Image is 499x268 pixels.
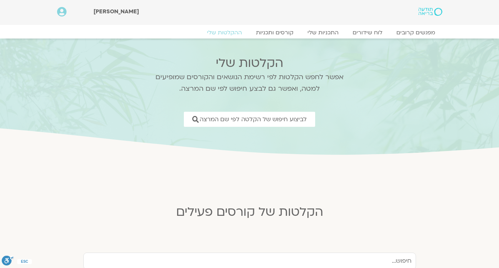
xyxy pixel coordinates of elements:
a: קורסים ותכניות [249,29,300,36]
a: מפגשים קרובים [389,29,442,36]
h2: הקלטות שלי [146,56,353,70]
nav: Menu [57,29,442,36]
span: [PERSON_NAME] [93,8,139,15]
p: אפשר לחפש הקלטות לפי רשימת הנושאים והקורסים שמופיעים למטה, ואפשר גם לבצע חיפוש לפי שם המרצה. [146,71,353,95]
h2: הקלטות של קורסים פעילים [78,205,421,219]
a: ההקלטות שלי [200,29,249,36]
a: התכניות שלי [300,29,346,36]
a: לביצוע חיפוש של הקלטה לפי שם המרצה [184,112,315,127]
span: לביצוע חיפוש של הקלטה לפי שם המרצה [200,116,307,123]
a: לוח שידורים [346,29,389,36]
